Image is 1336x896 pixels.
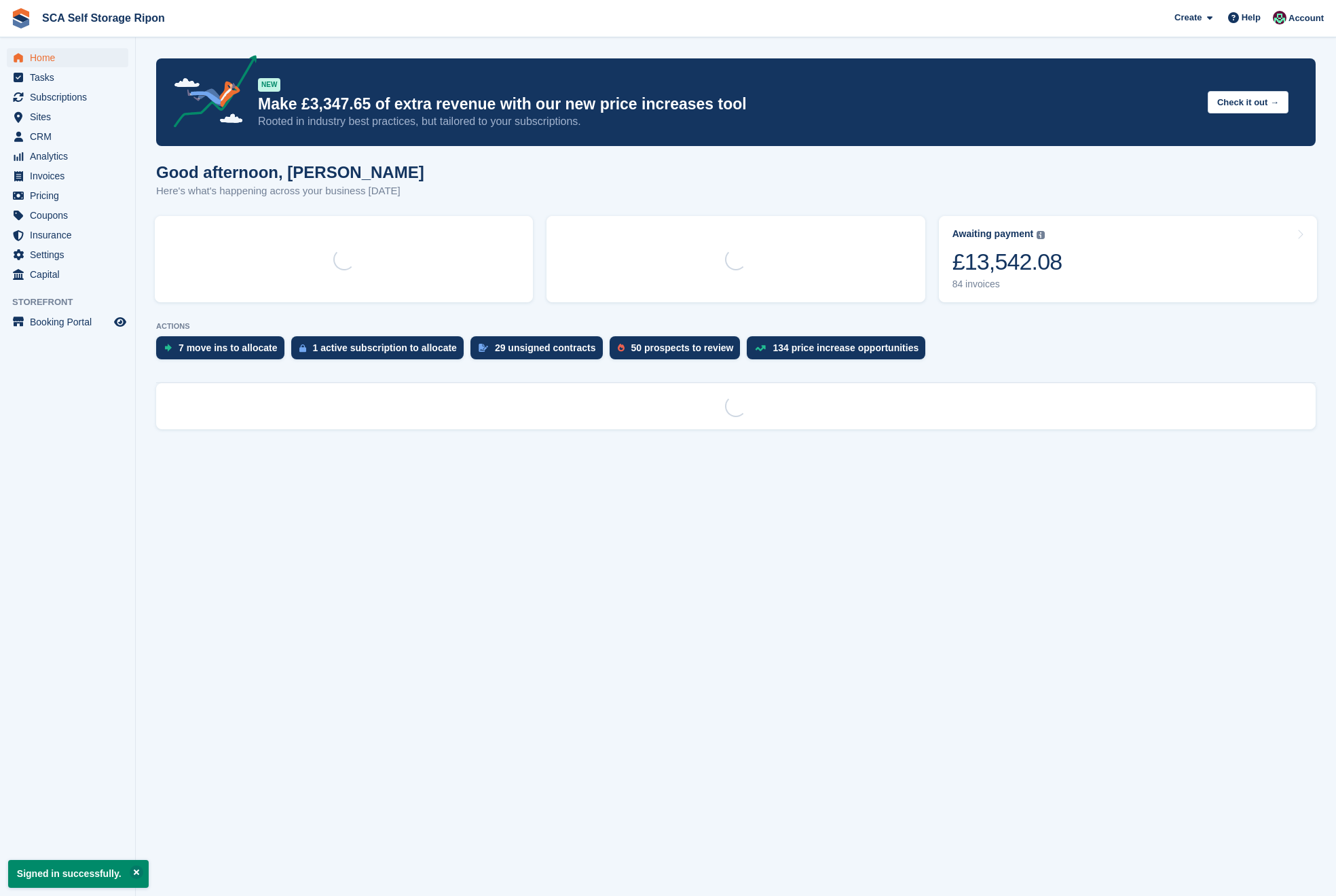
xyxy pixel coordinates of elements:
[1208,91,1288,113] button: Check it out →
[7,48,128,67] a: menu
[30,206,111,225] span: Coupons
[112,314,128,330] a: Preview store
[495,342,596,353] div: 29 unsigned contracts
[755,345,766,351] img: price_increase_opportunities-93ffe204e8149a01c8c9dc8f82e8f89637d9d84a8eef4429ea346261dce0b2c0.svg
[156,183,424,199] p: Here's what's happening across your business [DATE]
[258,78,280,92] div: NEW
[156,163,424,181] h1: Good afternoon, [PERSON_NAME]
[12,295,135,309] span: Storefront
[773,342,918,353] div: 134 price increase opportunities
[479,344,488,352] img: contract_signature_icon-13c848040528278c33f63329250d36e43548de30e8caae1d1a13099fd9432cc5.svg
[610,336,747,366] a: 50 prospects to review
[747,336,932,366] a: 134 price increase opportunities
[1037,231,1045,239] img: icon-info-grey-7440780725fd019a000dd9b08b2336e03edf1995a4989e88bcd33f0948082b44.svg
[299,344,306,353] img: active_subscription_to_allocate_icon-d502201f5373d7db506a760aba3b589e785aa758c864c3986d89f69b8ff3...
[30,107,111,126] span: Sites
[7,312,128,331] a: menu
[631,342,734,353] div: 50 prospects to review
[30,186,111,205] span: Pricing
[30,147,111,166] span: Analytics
[7,186,128,205] a: menu
[30,68,111,87] span: Tasks
[952,248,1062,276] div: £13,542.08
[7,107,128,126] a: menu
[30,226,111,245] span: Insurance
[179,342,278,353] div: 7 move ins to allocate
[7,127,128,146] a: menu
[7,88,128,107] a: menu
[7,68,128,87] a: menu
[156,336,291,366] a: 7 move ins to allocate
[1242,11,1261,24] span: Help
[1288,12,1324,25] span: Account
[1174,11,1202,24] span: Create
[30,245,111,264] span: Settings
[7,166,128,185] a: menu
[939,216,1317,302] a: Awaiting payment £13,542.08 84 invoices
[30,312,111,331] span: Booking Portal
[313,342,457,353] div: 1 active subscription to allocate
[470,336,610,366] a: 29 unsigned contracts
[30,265,111,284] span: Capital
[7,265,128,284] a: menu
[156,322,1316,331] p: ACTIONS
[11,8,31,29] img: stora-icon-8386f47178a22dfd0bd8f6a31ec36ba5ce8667c1dd55bd0f319d3a0aa187defe.svg
[30,88,111,107] span: Subscriptions
[258,114,1197,129] p: Rooted in industry best practices, but tailored to your subscriptions.
[30,127,111,146] span: CRM
[30,48,111,67] span: Home
[1273,11,1286,24] img: Sam Chapman
[952,279,1062,290] div: 84 invoices
[30,166,111,185] span: Invoices
[7,245,128,264] a: menu
[291,336,470,366] a: 1 active subscription to allocate
[7,206,128,225] a: menu
[164,344,172,352] img: move_ins_to_allocate_icon-fdf77a2bb77ea45bf5b3d319d69a93e2d87916cf1d5bf7949dd705db3b84f3ca.svg
[8,860,149,888] p: Signed in successfully.
[162,55,257,132] img: price-adjustments-announcement-icon-8257ccfd72463d97f412b2fc003d46551f7dbcb40ab6d574587a9cd5c0d94...
[37,7,170,29] a: SCA Self Storage Ripon
[7,147,128,166] a: menu
[618,344,625,352] img: prospect-51fa495bee0391a8d652442698ab0144808aea92771e9ea1ae160a38d050c398.svg
[7,226,128,245] a: menu
[952,228,1034,240] div: Awaiting payment
[258,94,1197,114] p: Make £3,347.65 of extra revenue with our new price increases tool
